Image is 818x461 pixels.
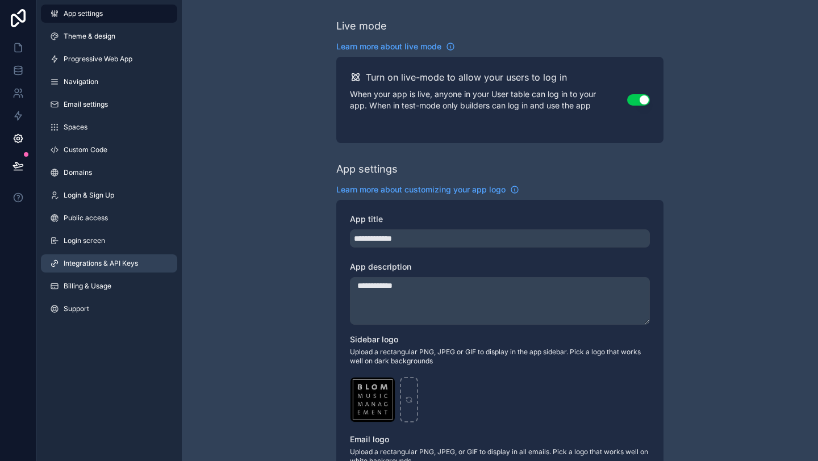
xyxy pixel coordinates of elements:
a: Learn more about live mode [336,41,455,52]
a: Domains [41,164,177,182]
span: Login & Sign Up [64,191,114,200]
span: Domains [64,168,92,177]
a: Navigation [41,73,177,91]
a: Login screen [41,232,177,250]
span: App description [350,262,411,271]
span: Email settings [64,100,108,109]
p: When your app is live, anyone in your User table can log in to your app. When in test-mode only b... [350,89,627,111]
span: Login screen [64,236,105,245]
span: Navigation [64,77,98,86]
a: Theme & design [41,27,177,45]
a: Custom Code [41,141,177,159]
span: App title [350,214,383,224]
a: Billing & Usage [41,277,177,295]
span: Spaces [64,123,87,132]
span: Upload a rectangular PNG, JPEG or GIF to display in the app sidebar. Pick a logo that works well ... [350,347,650,366]
div: App settings [336,161,398,177]
span: Progressive Web App [64,55,132,64]
a: Login & Sign Up [41,186,177,204]
a: Progressive Web App [41,50,177,68]
a: Public access [41,209,177,227]
a: Email settings [41,95,177,114]
span: Sidebar logo [350,334,398,344]
span: Theme & design [64,32,115,41]
a: Support [41,300,177,318]
span: Public access [64,213,108,223]
span: App settings [64,9,103,18]
span: Support [64,304,89,313]
span: Integrations & API Keys [64,259,138,268]
span: Learn more about live mode [336,41,441,52]
a: Spaces [41,118,177,136]
h2: Turn on live-mode to allow your users to log in [366,70,567,84]
span: Learn more about customizing your app logo [336,184,506,195]
a: Integrations & API Keys [41,254,177,273]
a: Learn more about customizing your app logo [336,184,519,195]
span: Billing & Usage [64,282,111,291]
span: Custom Code [64,145,107,154]
a: App settings [41,5,177,23]
span: Email logo [350,434,389,444]
div: Live mode [336,18,387,34]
